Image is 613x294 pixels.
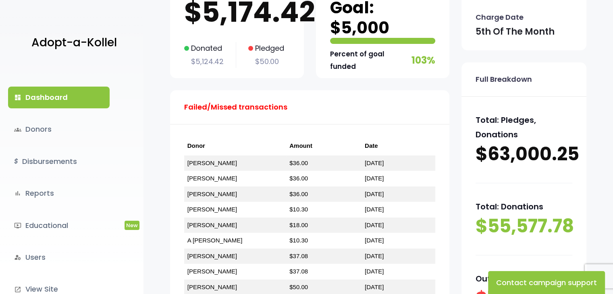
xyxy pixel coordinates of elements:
[289,159,308,166] a: $36.00
[365,206,384,213] a: [DATE]
[8,215,110,236] a: ondemand_videoEducationalNew
[184,42,224,55] p: Donated
[31,33,117,53] p: Adopt-a-Kollel
[365,237,384,244] a: [DATE]
[365,222,384,228] a: [DATE]
[476,24,555,40] p: 5th of the month
[289,268,308,275] a: $37.08
[187,268,237,275] a: [PERSON_NAME]
[365,253,384,259] a: [DATE]
[8,87,110,108] a: dashboardDashboard
[14,222,21,229] i: ondemand_video
[365,190,384,197] a: [DATE]
[365,284,384,290] a: [DATE]
[184,137,287,155] th: Donor
[8,151,110,172] a: $Disbursements
[125,221,139,230] span: New
[8,118,110,140] a: groupsDonors
[187,237,243,244] a: A [PERSON_NAME]
[14,190,21,197] i: bar_chart
[365,159,384,166] a: [DATE]
[476,73,532,86] p: Full Breakdown
[184,101,287,114] p: Failed/Missed transactions
[330,48,410,72] p: Percent of goal funded
[476,11,524,24] p: Charge Date
[8,182,110,204] a: bar_chartReports
[289,253,308,259] a: $37.08
[14,94,21,101] i: dashboard
[248,42,284,55] p: Pledged
[187,253,237,259] a: [PERSON_NAME]
[289,284,308,290] a: $50.00
[286,137,362,155] th: Amount
[187,222,237,228] a: [PERSON_NAME]
[488,271,605,294] button: Contact campaign support
[411,52,435,69] p: 103%
[289,237,308,244] a: $10.30
[476,142,572,167] p: $63,000.25
[14,156,18,168] i: $
[187,190,237,197] a: [PERSON_NAME]
[476,199,572,214] p: Total: Donations
[289,190,308,197] a: $36.00
[187,206,237,213] a: [PERSON_NAME]
[476,214,572,239] p: $55,577.78
[365,268,384,275] a: [DATE]
[184,55,224,68] p: $5,124.42
[476,113,572,142] p: Total: Pledges, Donations
[187,175,237,182] a: [PERSON_NAME]
[27,23,117,62] a: Adopt-a-Kollel
[289,175,308,182] a: $36.00
[187,284,237,290] a: [PERSON_NAME]
[476,271,572,286] p: Outstanding Pledges
[14,286,21,293] i: launch
[14,254,21,261] i: manage_accounts
[14,126,21,133] span: groups
[289,222,308,228] a: $18.00
[289,206,308,213] a: $10.30
[187,159,237,166] a: [PERSON_NAME]
[8,246,110,268] a: manage_accountsUsers
[362,137,435,155] th: Date
[248,55,284,68] p: $50.00
[365,175,384,182] a: [DATE]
